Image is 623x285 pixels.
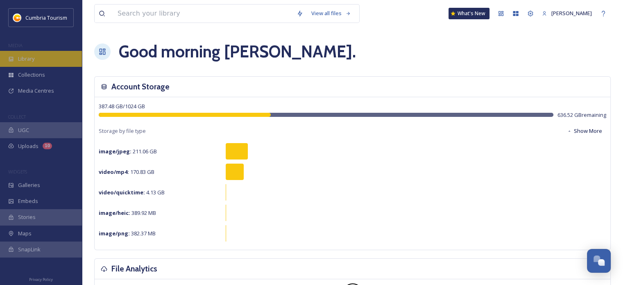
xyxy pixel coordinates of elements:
[8,169,27,175] span: WIDGETS
[25,14,67,21] span: Cumbria Tourism
[99,148,157,155] span: 211.06 GB
[111,263,157,275] h3: File Analytics
[18,197,38,205] span: Embeds
[99,209,130,217] strong: image/heic :
[99,230,130,237] strong: image/png :
[587,249,611,273] button: Open Chat
[99,209,156,217] span: 389.92 MB
[18,213,36,221] span: Stories
[99,127,146,135] span: Storage by file type
[18,55,34,63] span: Library
[8,42,23,48] span: MEDIA
[18,87,54,95] span: Media Centres
[538,5,596,21] a: [PERSON_NAME]
[18,71,45,79] span: Collections
[18,246,41,253] span: SnapLink
[307,5,355,21] a: View all files
[18,230,32,237] span: Maps
[29,274,53,284] a: Privacy Policy
[18,181,40,189] span: Galleries
[99,189,145,196] strong: video/quicktime :
[18,142,39,150] span: Uploads
[29,277,53,282] span: Privacy Policy
[99,168,129,176] strong: video/mp4 :
[99,168,154,176] span: 170.83 GB
[551,9,592,17] span: [PERSON_NAME]
[13,14,21,22] img: images.jpg
[111,81,170,93] h3: Account Storage
[99,230,156,237] span: 382.37 MB
[99,103,145,110] span: 387.48 GB / 1024 GB
[557,111,606,119] span: 636.52 GB remaining
[99,148,131,155] strong: image/jpeg :
[113,5,292,23] input: Search your library
[18,126,29,134] span: UGC
[119,39,356,64] h1: Good morning [PERSON_NAME] .
[449,8,489,19] a: What's New
[563,123,606,139] button: Show More
[99,189,165,196] span: 4.13 GB
[43,143,52,149] div: 10
[8,114,26,120] span: COLLECT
